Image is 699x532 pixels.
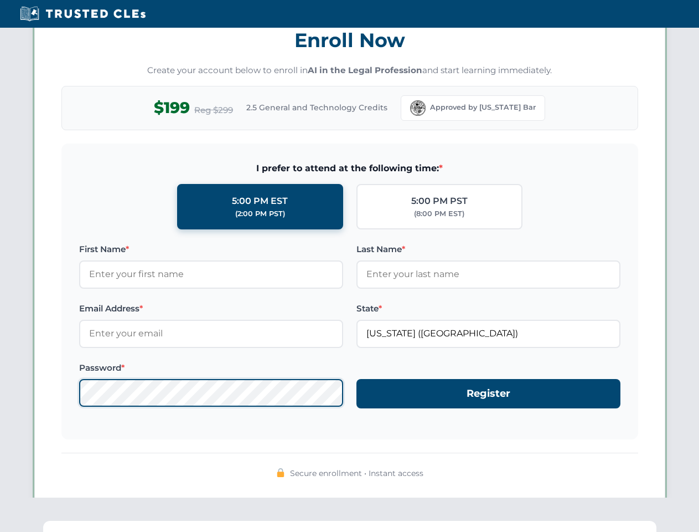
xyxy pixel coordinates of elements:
[232,194,288,208] div: 5:00 PM EST
[356,302,620,315] label: State
[79,260,343,288] input: Enter your first name
[414,208,464,219] div: (8:00 PM EST)
[308,65,422,75] strong: AI in the Legal Profession
[410,100,426,116] img: Florida Bar
[356,379,620,408] button: Register
[79,161,620,176] span: I prefer to attend at the following time:
[61,64,638,77] p: Create your account below to enroll in and start learning immediately.
[356,320,620,347] input: Florida (FL)
[79,320,343,347] input: Enter your email
[154,95,190,120] span: $199
[290,467,423,479] span: Secure enrollment • Instant access
[430,102,536,113] span: Approved by [US_STATE] Bar
[246,101,387,114] span: 2.5 General and Technology Credits
[194,104,233,117] span: Reg $299
[79,302,343,315] label: Email Address
[17,6,149,22] img: Trusted CLEs
[411,194,468,208] div: 5:00 PM PST
[79,361,343,375] label: Password
[61,23,638,58] h3: Enroll Now
[235,208,285,219] div: (2:00 PM PST)
[79,243,343,256] label: First Name
[276,468,285,477] img: 🔒
[356,243,620,256] label: Last Name
[356,260,620,288] input: Enter your last name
